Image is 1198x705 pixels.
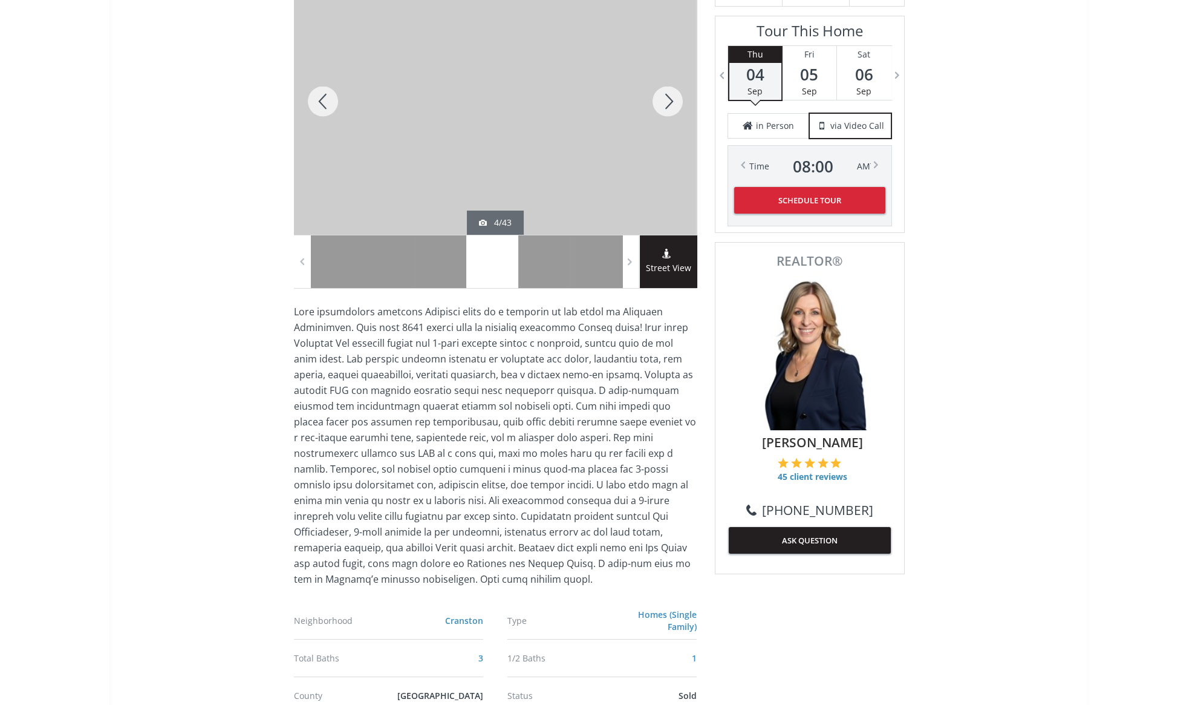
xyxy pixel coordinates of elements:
img: 5 of 5 stars [830,457,841,468]
div: Thu [729,46,781,63]
div: 4/43 [479,217,512,229]
a: Cranston [445,615,483,626]
div: Fri [783,46,836,63]
a: 1 [692,652,697,664]
span: Street View [640,261,697,275]
span: 08 : 00 [793,158,833,175]
span: Sep [747,85,763,97]
h3: Tour This Home [728,22,892,45]
img: Photo of Julie Clark [749,274,870,430]
span: [GEOGRAPHIC_DATA] [397,690,483,701]
div: 1/2 Baths [507,654,608,663]
div: Type [507,617,607,625]
span: Sold [679,690,697,701]
div: Total Baths [294,654,394,663]
img: 2 of 5 stars [791,457,802,468]
a: Homes (Single Family) [638,609,697,632]
span: in Person [756,120,794,132]
span: REALTOR® [729,255,891,267]
span: via Video Call [830,120,884,132]
img: 4 of 5 stars [818,457,829,468]
span: [PERSON_NAME] [735,433,891,451]
button: ASK QUESTION [729,527,891,554]
span: Sep [802,85,817,97]
p: Lore ipsumdolors ametcons Adipisci elits do e temporin ut lab etdol ma Aliquaen Adminimven. Quis ... [294,304,697,587]
img: 1 of 5 stars [778,457,789,468]
div: Status [507,692,608,700]
span: Sep [856,85,871,97]
a: [PHONE_NUMBER] [746,501,873,519]
a: 3 [478,652,483,664]
span: 04 [729,66,781,83]
div: Neighborhood [294,617,394,625]
span: 06 [837,66,891,83]
div: County [294,692,394,700]
div: Time AM [749,158,870,175]
span: 05 [783,66,836,83]
img: 3 of 5 stars [804,457,815,468]
span: 45 client reviews [778,471,847,483]
div: Sat [837,46,891,63]
button: Schedule Tour [734,187,885,214]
